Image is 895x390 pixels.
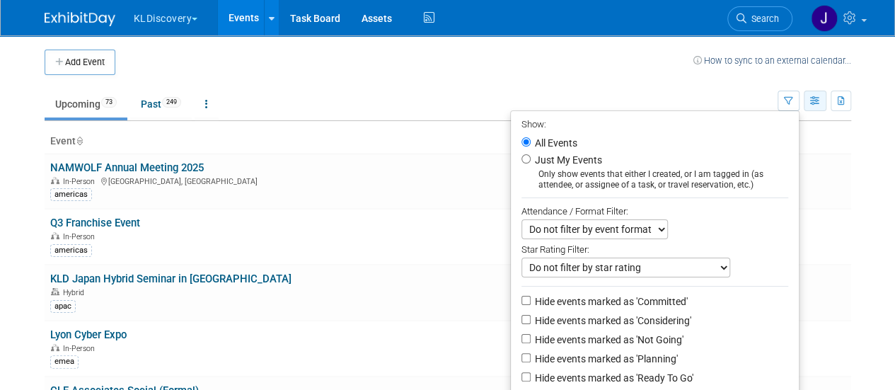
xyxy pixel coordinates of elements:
[76,135,83,147] a: Sort by Event Name
[532,333,683,347] label: Hide events marked as 'Not Going'
[162,97,181,108] span: 249
[532,352,678,366] label: Hide events marked as 'Planning'
[51,344,59,351] img: In-Person Event
[45,12,115,26] img: ExhibitDay
[63,177,99,186] span: In-Person
[50,355,79,368] div: emea
[811,5,838,32] img: Jaclyn Lee
[50,328,127,341] a: Lyon Cyber Expo
[63,232,99,241] span: In-Person
[45,50,115,75] button: Add Event
[521,203,788,219] div: Attendance / Format Filter:
[521,115,788,132] div: Show:
[746,13,779,24] span: Search
[50,244,92,257] div: americas
[532,138,577,148] label: All Events
[50,300,76,313] div: apac
[45,130,529,154] th: Event
[521,169,788,190] div: Only show events that either I created, or I am tagged in (as attendee, or assignee of a task, or...
[532,314,691,328] label: Hide events marked as 'Considering'
[50,175,523,186] div: [GEOGRAPHIC_DATA], [GEOGRAPHIC_DATA]
[727,6,792,31] a: Search
[45,91,127,117] a: Upcoming73
[532,294,688,309] label: Hide events marked as 'Committed'
[51,177,59,184] img: In-Person Event
[50,273,291,285] a: KLD Japan Hybrid Seminar in [GEOGRAPHIC_DATA]
[50,161,204,174] a: NAMWOLF Annual Meeting 2025
[521,239,788,258] div: Star Rating Filter:
[693,55,851,66] a: How to sync to an external calendar...
[130,91,192,117] a: Past249
[63,344,99,353] span: In-Person
[50,217,140,229] a: Q3 Franchise Event
[51,288,59,295] img: Hybrid Event
[101,97,117,108] span: 73
[532,153,602,167] label: Just My Events
[50,188,92,201] div: americas
[63,288,88,297] span: Hybrid
[532,371,693,385] label: Hide events marked as 'Ready To Go'
[51,232,59,239] img: In-Person Event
